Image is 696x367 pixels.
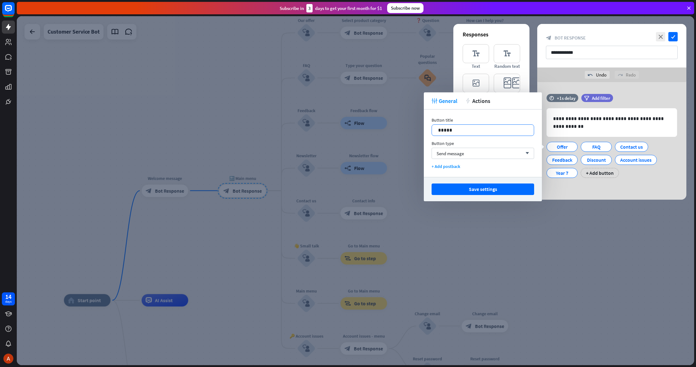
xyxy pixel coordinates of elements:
[620,142,643,151] div: Contact us
[588,72,593,77] i: undo
[472,97,490,105] span: Actions
[465,98,471,104] i: action
[549,96,554,100] i: time
[5,2,24,21] button: Open LiveChat chat widget
[668,32,678,41] i: check
[620,155,652,165] div: Account issues
[592,95,610,101] span: Add filter
[5,300,11,304] div: days
[432,183,534,195] button: Save settings
[522,151,529,155] i: arrow_down
[586,142,607,151] div: FAQ
[432,164,534,169] div: + Add postback
[656,32,665,41] i: close
[615,71,639,79] div: Redo
[432,117,534,123] div: Button title
[437,151,464,156] span: Send message
[306,4,313,12] div: 3
[585,71,610,79] div: Undo
[586,155,607,165] div: Discount
[552,168,572,178] div: Year 7
[546,35,552,41] i: block_bot_response
[432,98,437,104] i: tweak
[439,97,457,105] span: General
[387,3,424,13] div: Subscribe now
[552,155,572,165] div: Feedback
[618,72,623,77] i: redo
[2,292,15,305] a: 14 days
[5,294,11,300] div: 14
[581,168,619,178] div: + Add button
[555,35,586,41] span: Bot Response
[557,95,575,101] div: +1s delay
[552,142,572,151] div: Offer
[584,96,589,100] i: filter
[432,141,534,146] div: Button type
[280,4,382,12] div: Subscribe in days to get your first month for $1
